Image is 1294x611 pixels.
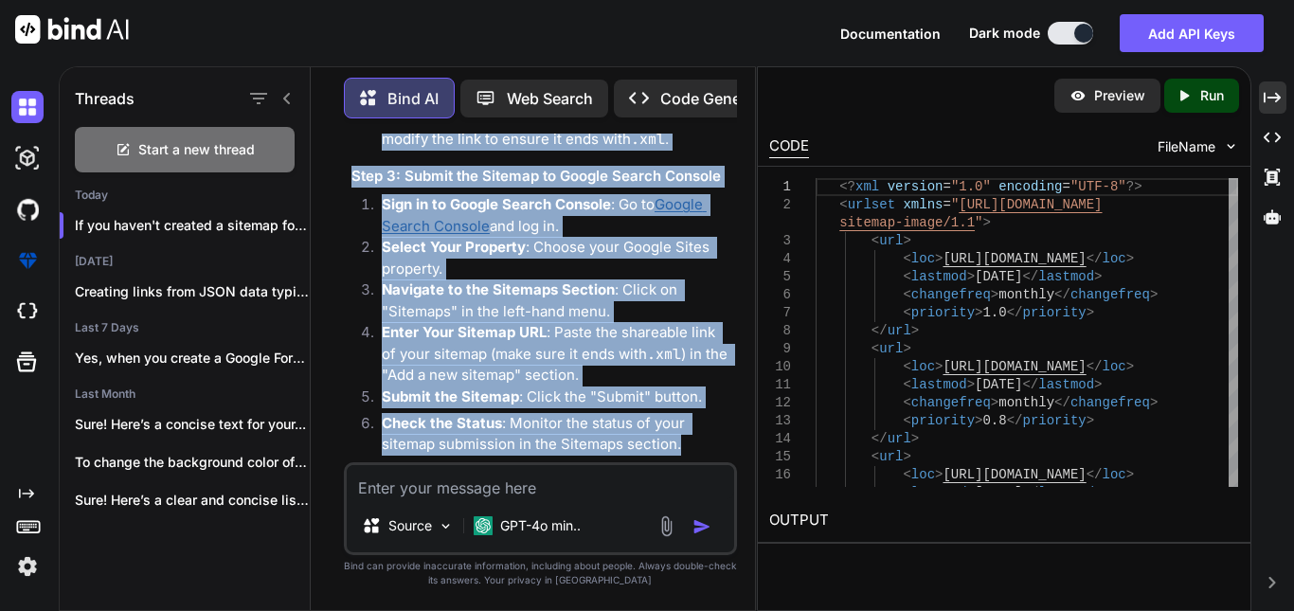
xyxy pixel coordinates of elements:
div: 8 [769,322,791,340]
span: > [975,305,982,320]
p: Source [388,516,432,535]
span: > [903,449,910,464]
span: < [872,233,879,248]
span: > [1150,287,1158,302]
div: 17 [769,484,791,502]
span: [URL][DOMAIN_NAME] [943,251,1086,266]
code: .xml [631,130,665,149]
div: 11 [769,376,791,394]
strong: Check the Status [382,414,502,432]
span: = [1063,179,1070,194]
span: loc [1103,467,1126,482]
span: > [1094,377,1102,392]
img: githubDark [11,193,44,225]
img: premium [11,244,44,277]
p: Bind can provide inaccurate information, including about people. Always double-check its answers.... [344,559,737,587]
div: 9 [769,340,791,358]
span: </ [1087,467,1103,482]
div: 1 [769,178,791,196]
span: <? [839,179,855,194]
span: changefreq [911,395,991,410]
div: 5 [769,268,791,286]
strong: Navigate to the Sitemaps Section [382,280,615,298]
span: > [967,269,975,284]
span: > [1150,395,1158,410]
p: Preview [1094,86,1145,105]
p: : Choose your Google Sites property. [382,237,733,279]
div: 10 [769,358,791,376]
span: url [879,449,903,464]
span: priority [911,413,975,428]
span: < [903,359,910,374]
span: " [975,215,982,230]
strong: Select Your Property [382,238,526,256]
img: preview [1069,87,1087,104]
span: > [911,323,919,338]
span: > [1126,251,1134,266]
p: Sure! Here’s a clear and concise list... [75,491,310,510]
div: 14 [769,430,791,448]
span: </ [1022,377,1038,392]
span: loc [911,251,935,266]
span: </ [1087,359,1103,374]
p: Code Generator [660,87,775,110]
button: Add API Keys [1120,14,1264,52]
h2: Today [60,188,310,203]
span: </ [1007,413,1023,428]
span: changefreq [1070,287,1150,302]
button: Documentation [840,24,941,44]
span: < [903,377,910,392]
span: < [872,449,879,464]
span: lastmod [911,485,967,500]
span: > [1087,413,1094,428]
span: > [1094,269,1102,284]
span: </ [1054,395,1070,410]
span: priority [911,305,975,320]
div: 6 [769,286,791,304]
div: CODE [769,135,809,158]
span: < [839,197,847,212]
p: : Click on "Sitemaps" in the left-hand menu. [382,279,733,322]
img: GPT-4o mini [474,516,493,535]
span: version [888,179,944,194]
span: sitemap-image/1.1 [839,215,975,230]
span: Dark mode [969,24,1040,43]
span: </ [1087,251,1103,266]
span: > [935,251,943,266]
div: 13 [769,412,791,430]
p: To change the background color of the... [75,453,310,472]
span: > [911,431,919,446]
span: < [903,467,910,482]
span: > [903,341,910,356]
h1: Threads [75,87,135,110]
p: : Paste the shareable link of your sitemap (make sure it ends with ) in the "Add a new sitemap" s... [382,322,733,386]
span: urlset [848,197,895,212]
div: 3 [769,232,791,250]
span: lastmod [1038,485,1094,500]
p: Bind AI [387,87,439,110]
p: Yes, when you create a Google Form,... [75,349,310,368]
div: 16 [769,466,791,484]
span: > [975,413,982,428]
span: < [903,395,910,410]
span: changefreq [911,287,991,302]
span: </ [872,323,888,338]
span: > [967,377,975,392]
h2: Last 7 Days [60,320,310,335]
div: 7 [769,304,791,322]
span: url [888,323,911,338]
span: "1.0" [951,179,991,194]
span: </ [1054,287,1070,302]
span: loc [1103,251,1126,266]
span: priority [1023,413,1087,428]
span: ?> [1126,179,1142,194]
div: 2 [769,196,791,214]
span: > [1087,305,1094,320]
span: < [872,341,879,356]
span: > [991,287,998,302]
span: loc [911,467,935,482]
span: " [951,197,959,212]
span: </ [1007,305,1023,320]
h2: [DATE] [60,254,310,269]
img: darkAi-studio [11,142,44,174]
